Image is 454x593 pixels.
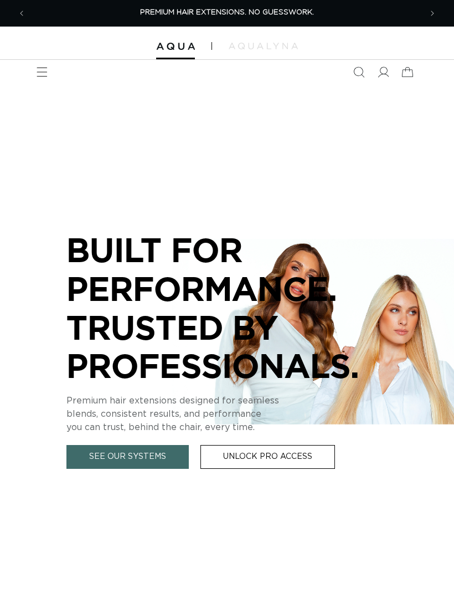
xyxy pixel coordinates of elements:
[66,394,388,434] p: Premium hair extensions designed for seamless blends, consistent results, and performance you can...
[66,445,189,469] a: See Our Systems
[30,60,54,84] summary: Menu
[9,1,34,25] button: Previous announcement
[66,231,388,385] p: BUILT FOR PERFORMANCE. TRUSTED BY PROFESSIONALS.
[229,43,298,49] img: aqualyna.com
[156,43,195,50] img: Aqua Hair Extensions
[200,445,335,469] a: Unlock Pro Access
[347,60,371,84] summary: Search
[420,1,445,25] button: Next announcement
[140,9,314,16] span: PREMIUM HAIR EXTENSIONS. NO GUESSWORK.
